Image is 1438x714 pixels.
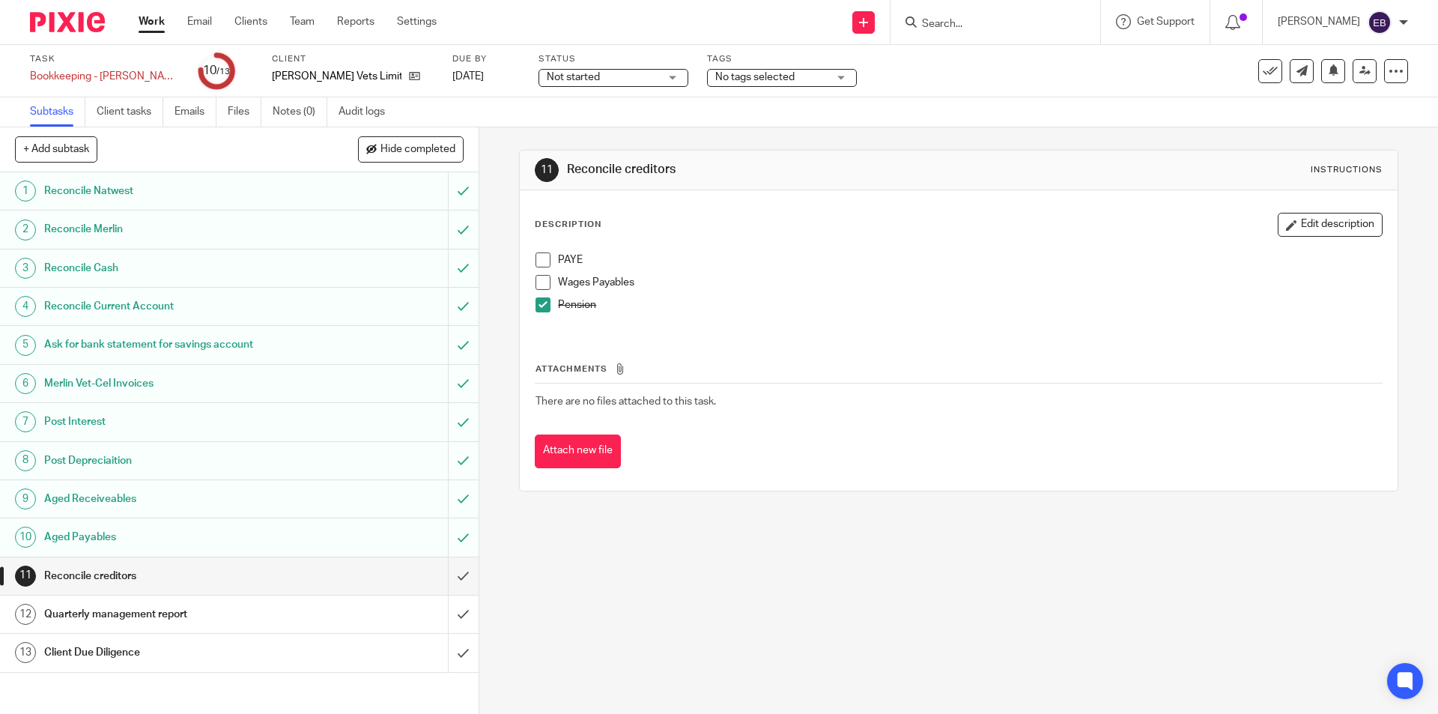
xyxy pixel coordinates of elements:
[44,641,303,664] h1: Client Due Diligence
[44,565,303,587] h1: Reconcile creditors
[452,53,520,65] label: Due by
[187,14,212,29] a: Email
[452,71,484,82] span: [DATE]
[30,69,180,84] div: Bookkeeping - [PERSON_NAME] Vets Limited Monthly
[15,136,97,162] button: + Add subtask
[15,488,36,509] div: 9
[539,53,688,65] label: Status
[30,69,180,84] div: Bookkeeping - Bowland Vets Limited Monthly
[15,258,36,279] div: 3
[920,18,1055,31] input: Search
[44,488,303,510] h1: Aged Receiveables
[397,14,437,29] a: Settings
[535,435,621,468] button: Attach new file
[234,14,267,29] a: Clients
[44,603,303,626] h1: Quarterly management report
[15,411,36,432] div: 7
[216,67,230,76] small: /13
[15,450,36,471] div: 8
[380,144,455,156] span: Hide completed
[15,181,36,202] div: 1
[44,257,303,279] h1: Reconcile Cash
[715,72,795,82] span: No tags selected
[228,97,261,127] a: Files
[30,53,180,65] label: Task
[139,14,165,29] a: Work
[290,14,315,29] a: Team
[707,53,857,65] label: Tags
[44,372,303,395] h1: Merlin Vet-Cel Invoices
[339,97,396,127] a: Audit logs
[1368,10,1392,34] img: svg%3E
[273,97,327,127] a: Notes (0)
[272,69,401,84] p: [PERSON_NAME] Vets Limited
[536,365,607,373] span: Attachments
[203,62,230,79] div: 10
[567,162,991,178] h1: Reconcile creditors
[15,642,36,663] div: 13
[44,411,303,433] h1: Post Interest
[15,604,36,625] div: 12
[44,450,303,472] h1: Post Depreciaition
[44,180,303,202] h1: Reconcile Natwest
[15,527,36,548] div: 10
[44,295,303,318] h1: Reconcile Current Account
[15,373,36,394] div: 6
[1137,16,1195,27] span: Get Support
[1278,213,1383,237] button: Edit description
[558,252,1381,267] p: PAYE
[15,220,36,240] div: 2
[175,97,216,127] a: Emails
[1311,164,1383,176] div: Instructions
[536,396,716,407] span: There are no files attached to this task.
[558,275,1381,290] p: Wages Payables
[535,158,559,182] div: 11
[558,297,1381,312] p: Pension
[358,136,464,162] button: Hide completed
[547,72,600,82] span: Not started
[97,97,163,127] a: Client tasks
[44,218,303,240] h1: Reconcile Merlin
[44,526,303,548] h1: Aged Payables
[15,335,36,356] div: 5
[272,53,434,65] label: Client
[535,219,601,231] p: Description
[30,97,85,127] a: Subtasks
[30,12,105,32] img: Pixie
[15,296,36,317] div: 4
[337,14,374,29] a: Reports
[1278,14,1360,29] p: [PERSON_NAME]
[44,333,303,356] h1: Ask for bank statement for savings account
[15,566,36,587] div: 11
